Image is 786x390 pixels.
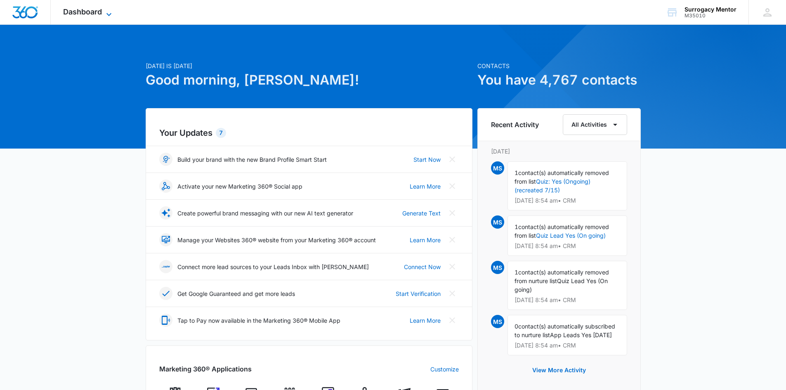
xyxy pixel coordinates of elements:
[63,7,102,16] span: Dashboard
[159,364,252,374] h2: Marketing 360® Applications
[524,360,594,380] button: View More Activity
[177,316,340,325] p: Tap to Pay now available in the Marketing 360® Mobile App
[491,215,504,229] span: MS
[477,70,641,90] h1: You have 4,767 contacts
[515,269,609,284] span: contact(s) automatically removed from nurture list
[515,323,518,330] span: 0
[515,323,615,338] span: contact(s) automatically subscribed to nurture list
[159,127,459,139] h2: Your Updates
[430,365,459,373] a: Customize
[491,161,504,175] span: MS
[410,182,441,191] a: Learn More
[446,153,459,166] button: Close
[446,260,459,273] button: Close
[515,269,518,276] span: 1
[515,343,620,348] p: [DATE] 8:54 am • CRM
[550,331,612,338] span: App Leads Yes [DATE]
[515,223,518,230] span: 1
[146,70,472,90] h1: Good morning, [PERSON_NAME]!
[491,315,504,328] span: MS
[216,128,226,138] div: 7
[446,314,459,327] button: Close
[402,209,441,217] a: Generate Text
[446,233,459,246] button: Close
[404,262,441,271] a: Connect Now
[177,209,353,217] p: Create powerful brand messaging with our new AI text generator
[396,289,441,298] a: Start Verification
[146,61,472,70] p: [DATE] is [DATE]
[177,289,295,298] p: Get Google Guaranteed and get more leads
[685,6,736,13] div: account name
[515,297,620,303] p: [DATE] 8:54 am • CRM
[515,277,608,293] span: Quiz Lead Yes (On going)
[515,223,609,239] span: contact(s) automatically removed from list
[177,236,376,244] p: Manage your Websites 360® website from your Marketing 360® account
[491,147,627,156] p: [DATE]
[515,198,620,203] p: [DATE] 8:54 am • CRM
[515,169,609,185] span: contact(s) automatically removed from list
[477,61,641,70] p: Contacts
[491,261,504,274] span: MS
[410,236,441,244] a: Learn More
[446,287,459,300] button: Close
[515,169,518,176] span: 1
[177,182,302,191] p: Activate your new Marketing 360® Social app
[410,316,441,325] a: Learn More
[413,155,441,164] a: Start Now
[446,180,459,193] button: Close
[685,13,736,19] div: account id
[491,120,539,130] h6: Recent Activity
[177,262,369,271] p: Connect more lead sources to your Leads Inbox with [PERSON_NAME]
[515,178,590,194] a: Quiz: Yes (Ongoing) (recreated 7/15)
[536,232,606,239] a: Quiz Lead Yes (On going)
[515,243,620,249] p: [DATE] 8:54 am • CRM
[563,114,627,135] button: All Activities
[177,155,327,164] p: Build your brand with the new Brand Profile Smart Start
[446,206,459,220] button: Close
